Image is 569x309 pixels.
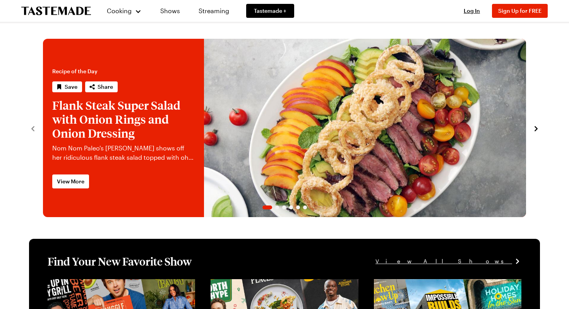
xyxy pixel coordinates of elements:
[456,7,487,15] button: Log In
[21,7,91,16] a: To Tastemade Home Page
[275,205,279,209] span: Go to slide 2
[43,39,526,217] div: 1 / 6
[289,205,293,209] span: Go to slide 4
[498,7,542,14] span: Sign Up for FREE
[282,205,286,209] span: Go to slide 3
[375,257,512,266] span: View All Shows
[375,257,521,266] a: View All Shows
[29,123,37,133] button: navigate to previous item
[303,205,307,209] span: Go to slide 6
[52,174,89,188] a: View More
[296,205,300,209] span: Go to slide 5
[57,178,84,185] span: View More
[48,254,192,268] h1: Find Your New Favorite Show
[464,7,480,14] span: Log In
[107,7,132,14] span: Cooking
[85,81,118,92] button: Share
[98,83,113,91] span: Share
[106,2,142,20] button: Cooking
[374,280,480,287] a: View full content for [object Object]
[262,205,272,209] span: Go to slide 1
[211,280,316,287] a: View full content for [object Object]
[246,4,294,18] a: Tastemade +
[52,81,82,92] button: Save recipe
[492,4,548,18] button: Sign Up for FREE
[48,280,153,287] a: View full content for [object Object]
[532,123,540,133] button: navigate to next item
[254,7,286,15] span: Tastemade +
[65,83,77,91] span: Save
